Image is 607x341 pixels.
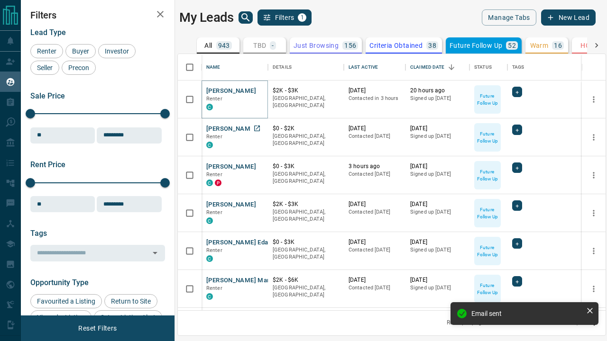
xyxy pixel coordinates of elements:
p: Warm [530,42,549,49]
p: [DATE] [349,125,401,133]
p: 3 hours ago [349,162,401,170]
span: Seller [34,64,56,72]
p: 52 [508,42,516,49]
span: Renter [34,47,60,55]
div: condos.ca [206,293,213,300]
div: + [512,200,522,211]
span: Rent Price [30,160,65,169]
span: 1 [299,14,305,21]
button: [PERSON_NAME] [206,200,256,209]
div: Details [273,54,292,81]
span: Lead Type [30,28,66,37]
span: + [515,125,519,135]
p: 156 [344,42,356,49]
div: Renter [30,44,63,58]
p: [DATE] [410,276,465,284]
span: Renter [206,247,222,253]
p: TBD [253,42,266,49]
h1: My Leads [179,10,234,25]
button: more [587,92,601,107]
p: [DATE] [349,200,401,208]
p: Signed up [DATE] [410,284,465,292]
span: Renter [206,171,222,178]
button: [PERSON_NAME] [206,125,256,134]
p: $0 - $3K [273,162,339,170]
div: Buyer [65,44,96,58]
span: Renter [206,209,222,215]
p: Rows per page: [447,319,487,327]
div: Details [268,54,344,81]
button: [PERSON_NAME] Edappatta [206,238,286,247]
div: + [512,276,522,287]
p: Future Follow Up [450,42,502,49]
span: + [515,163,519,172]
p: [GEOGRAPHIC_DATA], [GEOGRAPHIC_DATA] [273,95,339,109]
div: Claimed Date [405,54,469,81]
button: more [587,244,601,258]
p: 38 [428,42,436,49]
button: [PERSON_NAME] [206,162,256,171]
p: [GEOGRAPHIC_DATA], [GEOGRAPHIC_DATA] [273,284,339,299]
button: Open [148,246,162,260]
span: Renter [206,134,222,140]
div: Viewed a Listing [30,310,92,324]
span: Viewed a Listing [34,314,88,321]
p: Future Follow Up [475,130,500,144]
p: Signed up [DATE] [410,246,465,254]
p: [DATE] [410,200,465,208]
span: + [515,277,519,286]
p: Signed up [DATE] [410,133,465,140]
a: Open in New Tab [251,122,263,135]
p: [GEOGRAPHIC_DATA], [GEOGRAPHIC_DATA] [273,208,339,223]
p: Contacted [DATE] [349,246,401,254]
p: Criteria Obtained [369,42,423,49]
span: Sale Price [30,91,65,100]
p: [DATE] [410,125,465,133]
button: more [587,168,601,182]
div: + [512,238,522,249]
div: Name [202,54,268,81]
div: condos.ca [206,104,213,110]
div: Email sent [471,310,582,317]
div: Status [474,54,492,81]
div: Tags [512,54,524,81]
p: [GEOGRAPHIC_DATA], [GEOGRAPHIC_DATA] [273,133,339,147]
p: Contacted in 3 hours [349,95,401,102]
button: Sort [445,61,458,74]
div: + [512,87,522,97]
span: Buyer [69,47,92,55]
div: Status [469,54,507,81]
p: $0 - $2K [273,125,339,133]
button: more [587,282,601,296]
h2: Filters [30,9,165,21]
p: Future Follow Up [475,244,500,258]
div: Claimed Date [410,54,445,81]
span: Investor [101,47,132,55]
div: condos.ca [206,255,213,262]
p: [DATE] [349,238,401,246]
p: Contacted [DATE] [349,170,401,178]
p: - [272,42,274,49]
p: Contacted [DATE] [349,208,401,216]
span: Renter [206,96,222,102]
div: Tags [507,54,595,81]
p: [DATE] [410,238,465,246]
div: Investor [98,44,136,58]
p: [GEOGRAPHIC_DATA], [GEOGRAPHIC_DATA] [273,246,339,261]
button: New Lead [541,9,596,26]
button: [PERSON_NAME] [206,87,256,96]
p: 16 [554,42,562,49]
p: [DATE] [349,87,401,95]
div: Favourited a Listing [30,294,102,308]
span: + [515,87,519,97]
span: Tags [30,229,47,238]
p: $2K - $3K [273,200,339,208]
button: more [587,206,601,220]
span: Renter [206,285,222,291]
button: more [587,130,601,144]
div: property.ca [215,179,221,186]
div: + [512,162,522,173]
p: Contacted [DATE] [349,133,401,140]
span: + [515,239,519,248]
button: search button [239,11,253,24]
